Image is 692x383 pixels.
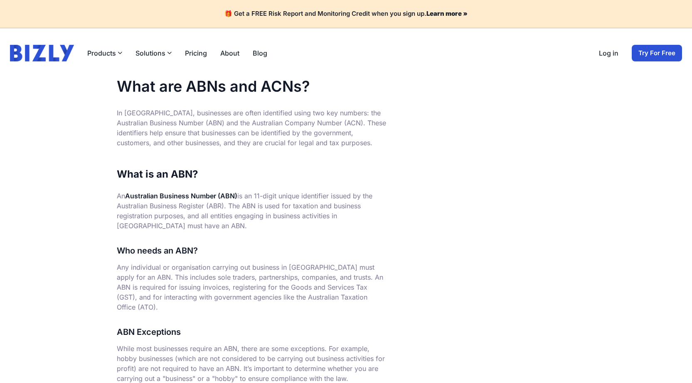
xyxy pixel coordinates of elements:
a: Pricing [185,48,207,58]
h2: What is an ABN? [117,168,387,181]
a: Learn more » [426,10,468,17]
h3: ABN Exceptions [117,325,387,339]
a: Try For Free [632,45,682,61]
strong: Australian Business Number (ABN) [125,192,237,200]
a: Blog [253,48,267,58]
h1: What are ABNs and ACNs? [117,78,387,95]
button: Solutions [135,48,172,58]
p: In [GEOGRAPHIC_DATA], businesses are often identified using two key numbers: the Australian Busin... [117,108,387,148]
p: An is an 11-digit unique identifier issued by the Australian Business Register (ABR). The ABN is ... [117,191,387,231]
a: About [220,48,239,58]
h4: 🎁 Get a FREE Risk Report and Monitoring Credit when you sign up. [10,10,682,18]
h3: Who needs an ABN? [117,244,387,257]
button: Products [87,48,122,58]
a: Log in [599,48,618,58]
p: Any individual or organisation carrying out business in [GEOGRAPHIC_DATA] must apply for an ABN. ... [117,262,387,312]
